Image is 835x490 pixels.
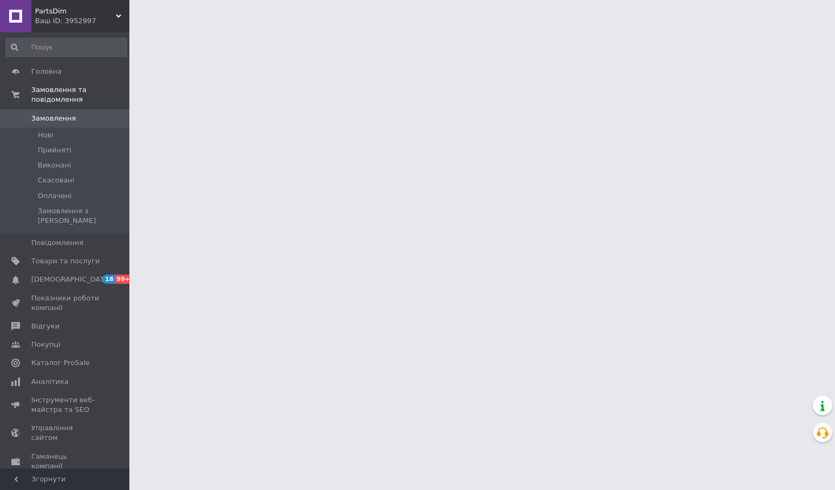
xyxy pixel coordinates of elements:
[31,395,100,415] span: Інструменти веб-майстра та SEO
[31,452,100,471] span: Гаманець компанії
[31,256,100,266] span: Товари та послуги
[35,6,116,16] span: PartsDim
[31,423,100,443] span: Управління сайтом
[31,321,59,331] span: Відгуки
[31,238,84,248] span: Повідомлення
[31,293,100,313] span: Показники роботи компанії
[102,275,115,284] span: 18
[38,130,53,140] span: Нові
[38,191,72,201] span: Оплачені
[31,275,111,284] span: [DEMOGRAPHIC_DATA]
[31,85,129,104] span: Замовлення та повідомлення
[35,16,129,26] div: Ваш ID: 3952997
[31,340,60,349] span: Покупці
[38,206,126,226] span: Замовлення з [PERSON_NAME]
[31,358,89,368] span: Каталог ProSale
[31,114,76,123] span: Замовлення
[31,377,68,387] span: Аналітика
[38,145,71,155] span: Прийняті
[5,38,127,57] input: Пошук
[38,160,71,170] span: Виконані
[38,176,74,185] span: Скасовані
[31,67,61,76] span: Головна
[115,275,133,284] span: 99+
